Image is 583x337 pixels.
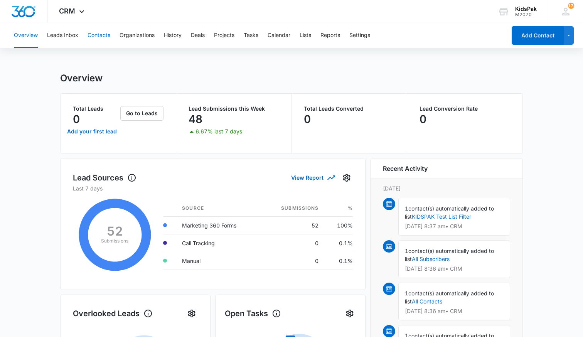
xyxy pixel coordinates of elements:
[65,122,119,141] a: Add your first lead
[325,252,353,270] td: 0.1%
[176,200,261,217] th: Source
[512,26,564,45] button: Add Contact
[304,113,311,125] p: 0
[405,224,504,229] p: [DATE] 8:37 am • CRM
[59,7,75,15] span: CRM
[325,216,353,234] td: 100%
[420,106,511,111] p: Lead Conversion Rate
[189,113,202,125] p: 48
[73,184,353,192] p: Last 7 days
[176,216,261,234] td: Marketing 360 Forms
[304,106,394,111] p: Total Leads Converted
[164,23,182,48] button: History
[14,23,38,48] button: Overview
[420,113,426,125] p: 0
[325,200,353,217] th: %
[214,23,234,48] button: Projects
[412,213,471,220] a: KIDSPAK Test List Filter
[291,171,334,184] button: View Report
[261,216,325,234] td: 52
[405,308,504,314] p: [DATE] 8:36 am • CRM
[412,298,442,305] a: All Contacts
[120,106,163,121] button: Go to Leads
[189,106,279,111] p: Lead Submissions this Week
[268,23,290,48] button: Calendar
[47,23,78,48] button: Leads Inbox
[176,234,261,252] td: Call Tracking
[340,172,353,184] button: Settings
[225,308,281,319] h1: Open Tasks
[120,110,163,116] a: Go to Leads
[405,290,408,297] span: 1
[405,266,504,271] p: [DATE] 8:36 am • CRM
[73,308,153,319] h1: Overlooked Leads
[344,307,356,320] button: Settings
[383,184,510,192] p: [DATE]
[185,307,198,320] button: Settings
[515,12,537,17] div: account id
[73,172,136,184] h1: Lead Sources
[120,23,155,48] button: Organizations
[176,252,261,270] td: Manual
[60,72,103,84] h1: Overview
[300,23,311,48] button: Lists
[568,3,574,9] span: 173
[320,23,340,48] button: Reports
[261,234,325,252] td: 0
[405,205,408,212] span: 1
[405,205,494,220] span: contact(s) automatically added to list
[405,290,494,305] span: contact(s) automatically added to list
[383,164,428,173] h6: Recent Activity
[88,23,110,48] button: Contacts
[349,23,370,48] button: Settings
[325,234,353,252] td: 0.1%
[195,129,242,134] p: 6.67% last 7 days
[515,6,537,12] div: account name
[73,113,80,125] p: 0
[73,106,119,111] p: Total Leads
[412,256,450,262] a: All Subscribers
[261,200,325,217] th: Submissions
[568,3,574,9] div: notifications count
[405,248,494,262] span: contact(s) automatically added to list
[244,23,258,48] button: Tasks
[191,23,205,48] button: Deals
[405,248,408,254] span: 1
[261,252,325,270] td: 0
